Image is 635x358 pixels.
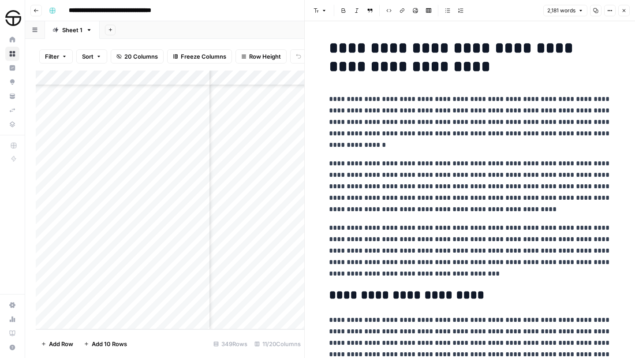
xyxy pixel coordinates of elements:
div: Sheet 1 [62,26,82,34]
button: Workspace: SimpleTire [5,7,19,29]
a: Browse [5,47,19,61]
span: Add Row [49,339,73,348]
button: 20 Columns [111,49,164,63]
a: Sheet 1 [45,21,100,39]
div: 349 Rows [210,337,251,351]
span: 20 Columns [124,52,158,61]
span: Add 10 Rows [92,339,127,348]
img: SimpleTire Logo [5,10,21,26]
a: Your Data [5,89,19,103]
a: Syncs [5,103,19,117]
a: Insights [5,61,19,75]
button: Row Height [235,49,287,63]
a: Home [5,33,19,47]
a: Opportunities [5,75,19,89]
a: Learning Hub [5,326,19,340]
button: Help + Support [5,340,19,354]
a: Settings [5,298,19,312]
a: Usage [5,312,19,326]
button: Add 10 Rows [78,337,132,351]
span: Sort [82,52,93,61]
span: Freeze Columns [181,52,226,61]
span: Filter [45,52,59,61]
button: Freeze Columns [167,49,232,63]
button: 2,181 words [543,5,587,16]
div: 11/20 Columns [251,337,304,351]
button: Undo [290,49,325,63]
span: 2,181 words [547,7,575,15]
a: Data Library [5,117,19,131]
button: Add Row [36,337,78,351]
button: Sort [76,49,107,63]
button: Filter [39,49,73,63]
span: Row Height [249,52,281,61]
